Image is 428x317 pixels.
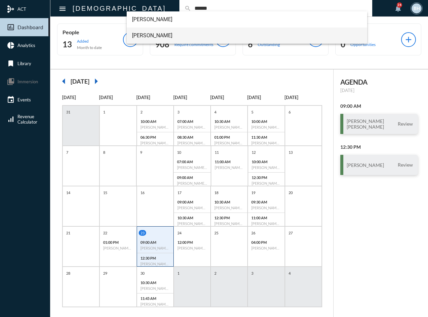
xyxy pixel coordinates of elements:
[17,97,31,102] span: Events
[132,28,362,44] span: [PERSON_NAME]
[214,206,244,210] h6: [PERSON_NAME] - [PERSON_NAME] - Retirement Income
[139,190,146,195] p: 16
[56,2,69,15] button: Toggle sidenav
[140,262,170,266] h6: [PERSON_NAME] - Review
[140,119,170,124] p: 10:00 AM
[77,45,102,50] p: Month to date
[214,135,244,139] p: 01:00 PM
[17,114,37,125] span: Revenue Calculator
[412,3,422,13] div: BH
[258,42,280,47] p: Outstanding
[7,41,15,49] mat-icon: pie_chart
[210,95,247,100] p: [DATE]
[103,240,133,244] p: 01:00 PM
[397,2,402,8] div: 24
[214,200,244,204] p: 10:30 AM
[62,29,123,35] p: People
[101,230,109,236] p: 22
[177,221,207,226] h6: [PERSON_NAME] - [PERSON_NAME] - Review
[65,230,72,236] p: 21
[140,141,170,145] h6: [PERSON_NAME] - [PERSON_NAME] - Investment
[89,75,103,88] mat-icon: arrow_right
[177,206,207,210] h6: [PERSON_NAME] - [PERSON_NAME] - Investment
[176,190,183,195] p: 17
[177,181,207,185] h6: [PERSON_NAME], II - [PERSON_NAME] - Review
[250,109,255,115] p: 5
[214,119,244,124] p: 10:30 AM
[347,118,384,130] h3: [PERSON_NAME] [PERSON_NAME]
[247,95,284,100] p: [DATE]
[139,270,146,276] p: 30
[287,230,294,236] p: 27
[177,216,207,220] p: 10:30 AM
[7,96,15,104] mat-icon: event
[251,125,281,129] h6: [PERSON_NAME] - [PERSON_NAME] - Investment
[213,230,220,236] p: 25
[136,95,173,100] p: [DATE]
[213,149,220,155] p: 11
[213,190,220,195] p: 18
[252,175,281,180] p: 12:30 PM
[65,190,72,195] p: 14
[58,5,67,13] mat-icon: Side nav toggle icon
[103,246,133,250] h6: [PERSON_NAME] - [PERSON_NAME] - Investment
[57,75,71,88] mat-icon: arrow_left
[7,115,15,123] mat-icon: signal_cellular_alt
[285,95,322,100] p: [DATE]
[101,109,107,115] p: 1
[252,165,281,170] h6: [PERSON_NAME] - [PERSON_NAME] - Investment
[140,302,170,306] h6: [PERSON_NAME] - Review
[287,149,294,155] p: 13
[177,125,207,129] h6: [PERSON_NAME] - [PERSON_NAME] - Investment
[404,35,413,44] mat-icon: add
[396,121,415,127] span: Review
[251,119,281,124] p: 10:00 AM
[250,230,257,236] p: 26
[250,270,255,276] p: 3
[65,270,72,276] p: 28
[214,141,244,145] h6: [PERSON_NAME] - [PERSON_NAME] - Investment
[177,246,207,250] h6: [PERSON_NAME] - [PERSON_NAME] - Investment Review
[176,230,183,236] p: 24
[287,190,294,195] p: 20
[177,119,207,124] p: 07:00 AM
[250,149,257,155] p: 12
[214,221,244,226] h6: [PERSON_NAME] - Review
[340,144,418,150] h2: 12:30 PM
[140,135,170,139] p: 06:30 PM
[77,39,102,44] p: Added
[155,39,169,50] h2: 908
[62,95,99,100] p: [DATE]
[71,78,89,85] h2: [DATE]
[350,42,376,47] p: Opportunities
[177,141,207,145] h6: [PERSON_NAME] - [PERSON_NAME] - Investment
[252,160,281,164] p: 10:00 AM
[140,296,170,301] p: 11:45 AM
[62,39,72,50] h2: 13
[101,149,107,155] p: 8
[140,125,170,129] h6: [PERSON_NAME] - [PERSON_NAME] - Investment
[101,190,109,195] p: 15
[17,24,43,30] span: Dashboard
[252,181,281,185] h6: [PERSON_NAME] - Investment
[73,3,166,14] h2: [DEMOGRAPHIC_DATA]
[177,200,207,204] p: 09:00 AM
[177,175,207,180] p: 09:00 AM
[139,109,144,115] p: 2
[251,216,281,220] p: 11:00 AM
[17,43,35,48] span: Analytics
[140,246,170,250] h6: [PERSON_NAME] - [PERSON_NAME] - Review
[140,256,170,260] p: 12:30 PM
[215,165,244,170] h6: [PERSON_NAME] - [PERSON_NAME] - Investment
[177,160,207,164] p: 07:00 AM
[7,23,15,31] mat-icon: insert_chart_outlined
[213,109,218,115] p: 4
[214,125,244,129] h6: [PERSON_NAME] - Investment
[251,221,281,226] h6: [PERSON_NAME] - [PERSON_NAME] - Review
[214,216,244,220] p: 12:30 PM
[340,103,418,109] h2: 09:00 AM
[251,200,281,204] p: 09:30 AM
[7,59,15,67] mat-icon: bookmark
[177,240,207,244] p: 12:00 PM
[99,95,136,100] p: [DATE]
